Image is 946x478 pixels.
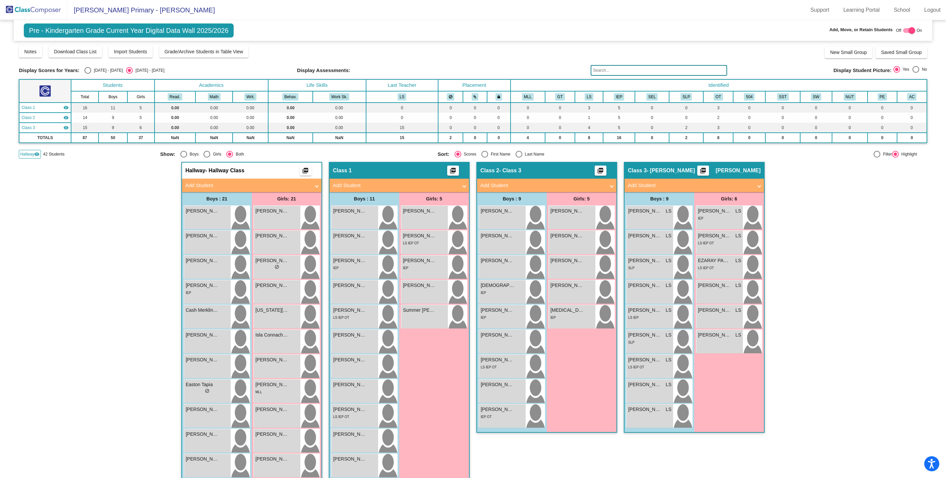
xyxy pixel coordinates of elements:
[703,91,733,103] th: Occupational Therapy IEP
[868,113,897,123] td: 0
[897,91,927,103] th: Attendance Concerns
[255,257,289,264] span: [PERSON_NAME]
[109,46,153,58] button: Import Students
[545,103,575,113] td: 0
[880,151,892,157] div: Filter
[547,192,616,205] div: Girls: 5
[545,113,575,123] td: 0
[550,316,556,319] span: IEP
[511,103,545,113] td: 0
[628,316,639,319] span: LS IEP
[333,332,367,339] span: [PERSON_NAME]
[403,282,436,289] span: [PERSON_NAME]
[333,257,367,264] span: [PERSON_NAME]
[647,167,695,174] span: - [PERSON_NAME]
[366,103,438,113] td: 0
[255,307,289,314] span: [US_STATE][PERSON_NAME]
[481,307,514,314] span: [PERSON_NAME]
[333,167,352,174] span: Class 1
[844,93,856,101] button: NUT
[463,91,487,103] th: Keep with students
[210,151,221,157] div: Girls
[735,232,741,239] span: LS
[603,133,635,143] td: 16
[488,151,511,157] div: First Name
[398,93,406,101] button: LS
[832,113,868,123] td: 0
[832,123,868,133] td: 0
[832,133,868,143] td: 0
[703,123,733,133] td: 3
[19,123,71,133] td: Lael Smith - L. Smith
[182,179,321,192] mat-expansion-panel-header: Add Student
[893,66,927,75] mat-radio-group: Select an option
[744,93,755,101] button: 504
[666,232,671,239] span: LS
[669,91,703,103] th: Speech IEP
[698,266,714,270] span: LS IEP OT
[735,282,741,289] span: LS
[99,133,127,143] td: 50
[522,93,534,101] button: MLL
[449,167,457,177] mat-icon: picture_as_pdf
[555,93,565,101] button: GT
[646,93,658,101] button: SEL
[575,103,603,113] td: 3
[800,103,832,113] td: 0
[63,115,69,120] mat-icon: visibility
[185,182,310,189] mat-panel-title: Add Student
[403,241,419,245] span: LS IEP OT
[481,232,514,239] span: [PERSON_NAME]
[333,282,367,289] span: [PERSON_NAME]
[628,257,662,264] span: [PERSON_NAME]
[233,151,244,157] div: Both
[480,167,499,174] span: Class 2
[127,133,155,143] td: 37
[805,5,835,15] a: Support
[733,113,765,123] td: 0
[694,192,764,205] div: Girls: 6
[21,125,35,131] span: Class 3
[698,257,731,264] span: EZARAY PARKS
[282,93,298,101] button: Behav.
[698,241,714,245] span: LS IEP OT
[155,79,269,91] th: Academics
[917,27,922,34] span: On
[20,151,34,157] span: Hallway
[19,103,71,113] td: No teacher - No Class Name
[160,151,433,158] mat-radio-group: Select an option
[477,192,547,205] div: Boys : 9
[186,332,219,339] span: [PERSON_NAME]
[669,123,703,133] td: 2
[765,91,800,103] th: SST Referral
[481,316,486,319] span: IEP
[155,123,196,133] td: 0.00
[155,113,196,123] td: 0.00
[487,133,511,143] td: 0
[255,282,289,289] span: [PERSON_NAME]
[635,103,669,113] td: 0
[329,93,349,101] button: Work Sk.
[268,103,313,113] td: 0.00
[438,113,463,123] td: 0
[800,91,832,103] th: School Wide Intervention
[463,103,487,113] td: 0
[800,113,832,123] td: 0
[900,66,909,72] div: Yes
[735,257,741,264] span: LS
[550,307,584,314] span: [MEDICAL_DATA][PERSON_NAME]
[330,192,399,205] div: Boys : 11
[187,151,199,157] div: Boys
[114,49,147,54] span: Import Students
[127,91,155,103] th: Girls
[43,151,64,157] span: 42 Students
[635,133,669,143] td: 0
[919,5,946,15] a: Logout
[603,103,635,113] td: 5
[545,91,575,103] th: Gifted and Talented (Reach)
[438,133,463,143] td: 2
[703,103,733,113] td: 3
[481,207,514,215] span: [PERSON_NAME]
[182,192,252,205] div: Boys : 21
[403,207,436,215] span: [PERSON_NAME]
